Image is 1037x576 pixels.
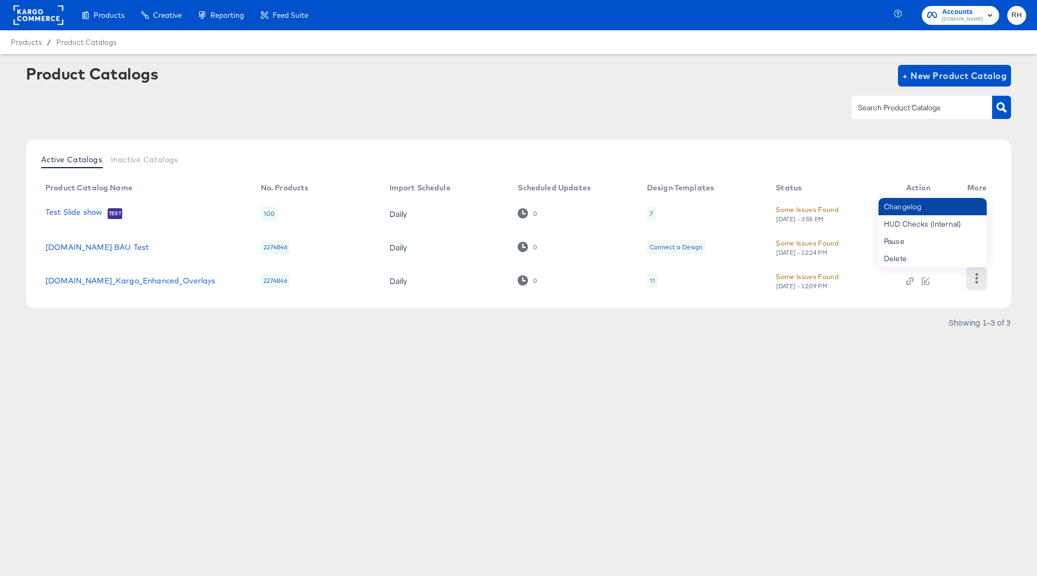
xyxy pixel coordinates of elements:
div: [DATE] - 12:09 PM [776,282,828,290]
span: RH [1012,9,1022,22]
div: 100 [261,207,278,221]
a: [DOMAIN_NAME]_Kargo_Enhanced_Overlays [45,276,216,285]
div: 0 [518,275,537,286]
th: Action [897,180,959,197]
div: Some Issues Found [776,237,838,249]
div: 7 [650,209,653,218]
span: Test [108,209,122,218]
th: More [959,180,1000,197]
span: Reporting [210,11,244,19]
td: Daily [381,264,510,297]
a: Product Catalogs [56,38,116,47]
span: Accounts [942,6,983,18]
div: 11 [650,276,655,285]
div: Changelog [879,198,987,215]
span: Creative [153,11,182,19]
div: HUD Checks (Internal) [879,215,987,233]
a: [DOMAIN_NAME] BAU Test [45,243,149,251]
span: Feed Suite [273,11,308,19]
button: Some Issues Found[DATE] - 12:24 PM [776,237,838,256]
td: Daily [381,230,510,264]
div: Design Templates [647,183,714,192]
span: / [42,38,56,47]
div: 0 [518,242,537,252]
div: 2274846 [261,274,290,288]
div: No. Products [261,183,309,192]
span: Inactive Catalogs [111,155,179,164]
div: Import Schedule [389,183,451,192]
div: Pause [879,233,987,250]
div: Delete [879,250,987,267]
span: Products [94,11,124,19]
div: 7 [647,207,656,221]
div: 0 [518,208,537,219]
div: [DATE] - 3:55 PM [776,215,824,223]
div: Product Catalog Name [45,183,133,192]
button: Accounts[DOMAIN_NAME] [922,6,999,25]
button: Some Issues Found[DATE] - 12:09 PM [776,271,838,290]
button: + New Product Catalog [898,65,1011,87]
div: Connect a Design [647,240,705,254]
div: Showing 1–3 of 3 [948,319,1011,326]
div: Connect a Design [650,243,703,251]
button: Some Issues Found[DATE] - 3:55 PM [776,204,838,223]
div: Some Issues Found [776,271,838,282]
span: Products [11,38,42,47]
button: RH [1007,6,1026,25]
div: Some Issues Found [776,204,838,215]
input: Search Product Catalogs [856,102,971,114]
div: 2274846 [261,240,290,254]
div: 11 [647,274,658,288]
div: [DATE] - 12:24 PM [776,249,828,256]
div: 0 [533,210,537,217]
span: Active Catalogs [41,155,102,164]
th: Status [767,180,897,197]
a: Test Slide show [45,208,102,219]
td: Daily [381,197,510,230]
div: 0 [533,243,537,251]
div: 0 [533,277,537,284]
span: + New Product Catalog [902,68,1007,83]
span: [DOMAIN_NAME] [942,15,983,24]
div: Product Catalogs [26,65,158,82]
div: Scheduled Updates [518,183,591,192]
